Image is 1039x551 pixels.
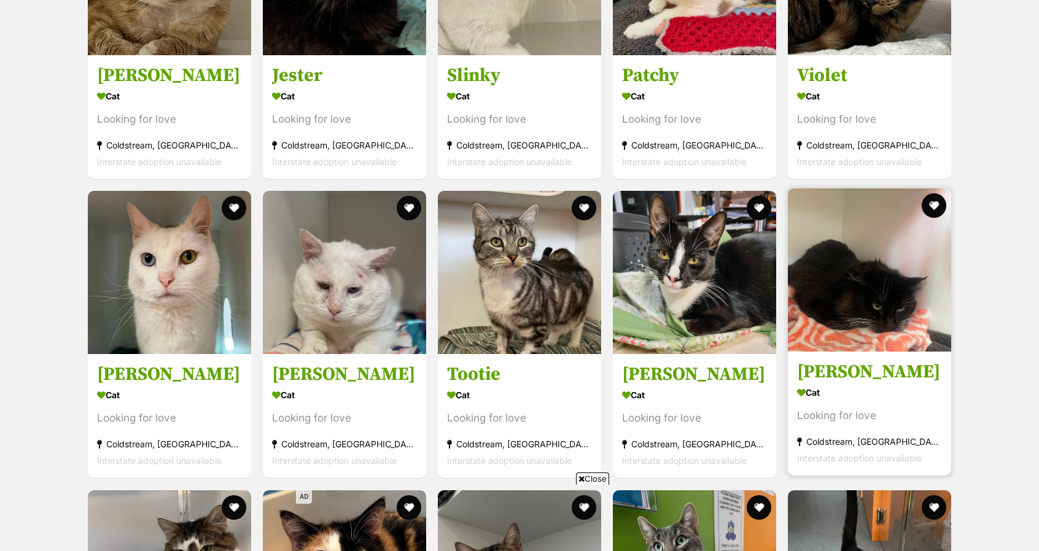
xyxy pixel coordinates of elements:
div: Looking for love [97,111,242,128]
span: Interstate adoption unavailable [447,156,572,167]
div: Coldstream, [GEOGRAPHIC_DATA] [622,436,767,453]
a: Slinky Cat Looking for love Coldstream, [GEOGRAPHIC_DATA] Interstate adoption unavailable favourite [438,55,601,179]
img: Georgie [613,191,776,354]
a: Tootie Cat Looking for love Coldstream, [GEOGRAPHIC_DATA] Interstate adoption unavailable favourite [438,354,601,479]
a: Jester Cat Looking for love Coldstream, [GEOGRAPHIC_DATA] Interstate adoption unavailable favourite [263,55,426,179]
img: Lenny [88,191,251,354]
button: favourite [922,193,946,218]
button: favourite [747,196,771,220]
h3: Jester [272,64,417,87]
img: Tootie [438,191,601,354]
div: Looking for love [272,111,417,128]
div: Cat [622,87,767,105]
button: favourite [397,196,421,220]
div: Looking for love [622,410,767,427]
div: Cat [797,384,942,402]
span: Interstate adoption unavailable [272,456,397,466]
span: Interstate adoption unavailable [447,456,572,466]
div: Coldstream, [GEOGRAPHIC_DATA] [272,436,417,453]
a: Violet Cat Looking for love Coldstream, [GEOGRAPHIC_DATA] Interstate adoption unavailable favourite [788,55,951,179]
h3: Patchy [622,64,767,87]
div: Cat [272,387,417,404]
h3: Slinky [447,64,592,87]
span: Interstate adoption unavailable [797,453,922,464]
span: Interstate adoption unavailable [272,156,397,167]
div: Cat [272,87,417,105]
span: Close [576,472,609,485]
button: favourite [222,495,246,520]
div: Looking for love [447,410,592,427]
a: [PERSON_NAME] Cat Looking for love Coldstream, [GEOGRAPHIC_DATA] Interstate adoption unavailable ... [263,354,426,479]
span: Interstate adoption unavailable [97,156,222,167]
div: Coldstream, [GEOGRAPHIC_DATA] [97,137,242,153]
h3: Violet [797,64,942,87]
div: Coldstream, [GEOGRAPHIC_DATA] [272,137,417,153]
a: [PERSON_NAME] Cat Looking for love Coldstream, [GEOGRAPHIC_DATA] Interstate adoption unavailable ... [788,352,951,476]
a: Patchy Cat Looking for love Coldstream, [GEOGRAPHIC_DATA] Interstate adoption unavailable favourite [613,55,776,179]
button: favourite [222,196,246,220]
a: [PERSON_NAME] Cat Looking for love Coldstream, [GEOGRAPHIC_DATA] Interstate adoption unavailable ... [88,354,251,479]
div: Coldstream, [GEOGRAPHIC_DATA] [622,137,767,153]
h3: [PERSON_NAME] [797,361,942,384]
a: [PERSON_NAME] Cat Looking for love Coldstream, [GEOGRAPHIC_DATA] Interstate adoption unavailable ... [613,354,776,479]
div: Coldstream, [GEOGRAPHIC_DATA] [797,137,942,153]
div: Cat [622,387,767,404]
div: Looking for love [272,410,417,427]
h3: Tootie [447,363,592,387]
img: Bowie [263,191,426,354]
button: favourite [747,495,771,520]
div: Coldstream, [GEOGRAPHIC_DATA] [797,434,942,450]
span: AD [296,490,312,504]
span: Interstate adoption unavailable [622,456,747,466]
div: Cat [447,387,592,404]
div: Looking for love [622,111,767,128]
h3: [PERSON_NAME] [97,363,242,387]
div: Looking for love [797,408,942,425]
div: Coldstream, [GEOGRAPHIC_DATA] [447,436,592,453]
div: Cat [797,87,942,105]
span: Interstate adoption unavailable [622,156,747,167]
h3: [PERSON_NAME] [97,64,242,87]
a: [PERSON_NAME] Cat Looking for love Coldstream, [GEOGRAPHIC_DATA] Interstate adoption unavailable ... [88,55,251,179]
span: Interstate adoption unavailable [797,156,922,167]
div: Looking for love [447,111,592,128]
span: Interstate adoption unavailable [97,456,222,466]
button: favourite [572,196,596,220]
div: Cat [97,87,242,105]
div: Looking for love [97,410,242,427]
div: Cat [447,87,592,105]
button: favourite [922,495,946,520]
div: Coldstream, [GEOGRAPHIC_DATA] [97,436,242,453]
iframe: Advertisement [296,490,743,545]
img: Benny [788,188,951,352]
h3: [PERSON_NAME] [272,363,417,387]
h3: [PERSON_NAME] [622,363,767,387]
div: Cat [97,387,242,404]
div: Looking for love [797,111,942,128]
div: Coldstream, [GEOGRAPHIC_DATA] [447,137,592,153]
